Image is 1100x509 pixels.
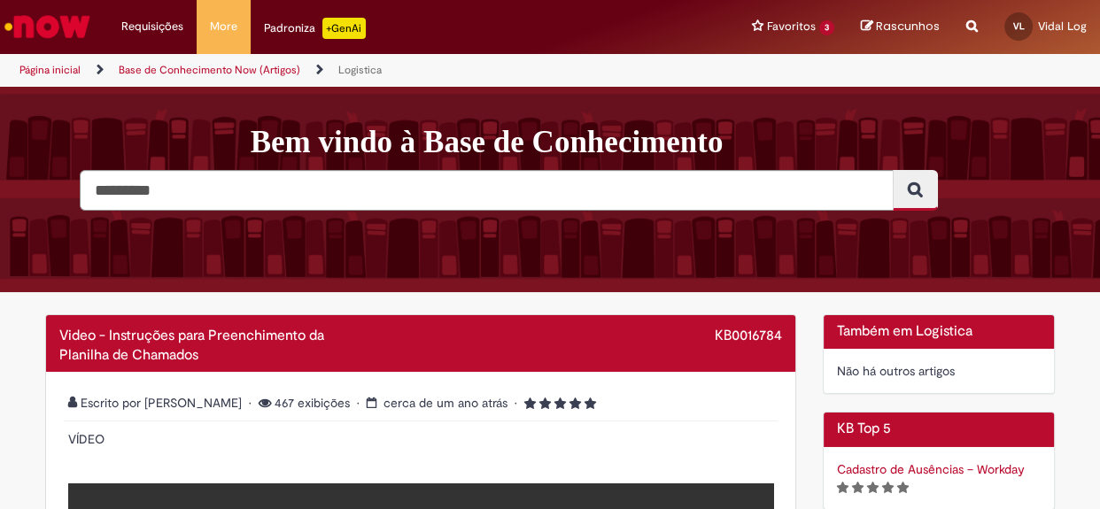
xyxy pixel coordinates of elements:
a: Base de Conhecimento Now (Artigos) [119,63,300,77]
span: cerca de um ano atrás [383,395,507,411]
span: • [357,395,363,411]
button: Pesquisar [893,170,938,211]
input: Pesquisar [80,170,894,211]
i: 1 [524,397,536,410]
span: 3 [819,20,834,35]
span: 467 exibições [249,395,353,411]
i: 4 [569,397,581,410]
span: VL [1013,20,1025,32]
span: Video - Instruções para Preenchimento da Planilha de Chamados [59,327,324,365]
p: VÍDEO [68,430,773,448]
span: Escrito por [PERSON_NAME] [68,395,245,411]
div: Padroniza [264,18,366,39]
span: Classificação média do artigo - 5.0 estrelas [524,395,596,411]
i: 5 [585,397,596,410]
i: 3 [554,397,566,410]
span: KB0016784 [715,327,782,344]
p: +GenAi [322,18,366,39]
a: Página inicial [19,63,81,77]
div: Não há outros artigos [837,362,1042,380]
span: More [210,18,237,35]
a: Artigo, Cadastro de Ausências – Workday, classificação de 5 estrelas [837,461,1025,477]
span: Rascunhos [876,18,940,35]
span: Favoritos [767,18,816,35]
i: 3 [867,482,879,494]
a: Logistica [338,63,382,77]
span: • [249,395,255,411]
i: 2 [539,397,551,410]
h2: Também em Logistica [837,324,1042,340]
img: ServiceNow [2,9,93,44]
a: Rascunhos [861,19,940,35]
span: • [515,395,521,411]
span: Vidal Log [1038,19,1087,34]
i: 2 [852,482,864,494]
h2: KB Top 5 [837,421,1042,437]
ul: Trilhas de página [13,54,720,87]
span: Requisições [121,18,183,35]
h1: Bem vindo à Base de Conhecimento [251,124,1068,161]
span: 5 rating [515,395,596,411]
div: Também em Logistica [823,314,1056,395]
i: 1 [837,482,848,494]
time: 01/08/2024 09:12:52 [383,395,507,411]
